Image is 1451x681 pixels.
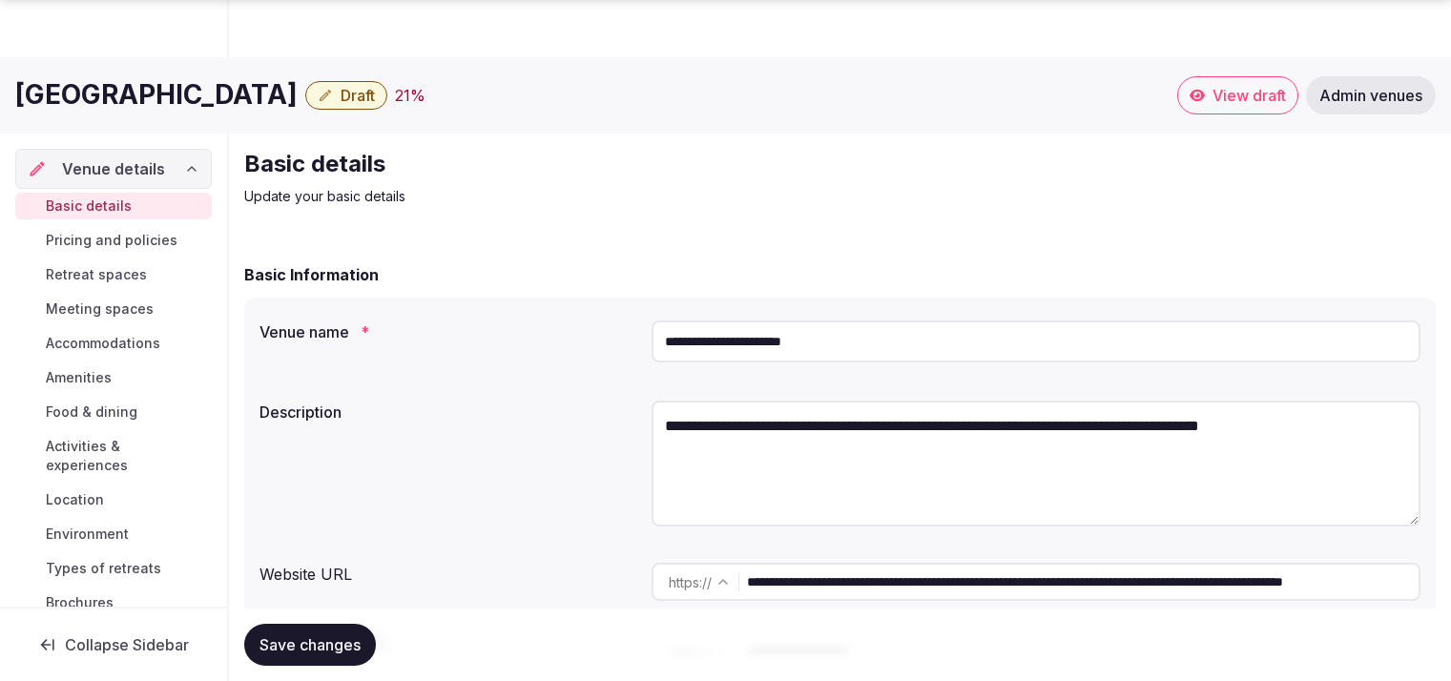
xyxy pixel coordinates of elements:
p: Update your basic details [244,187,885,206]
button: Save changes [244,624,376,666]
span: Admin venues [1319,86,1422,105]
span: Save changes [259,635,361,654]
span: Collapse Sidebar [65,635,189,654]
a: Brochures [15,589,212,616]
a: Accommodations [15,330,212,357]
a: Types of retreats [15,555,212,582]
a: Admin venues [1306,76,1436,114]
span: View draft [1213,86,1286,105]
span: Retreat spaces [46,265,147,284]
label: Description [259,404,636,420]
a: Basic details [15,193,212,219]
a: Activities & experiences [15,433,212,479]
span: Amenities [46,368,112,387]
a: View draft [1177,76,1298,114]
button: 21% [395,84,425,107]
span: Food & dining [46,402,137,422]
button: Collapse Sidebar [15,624,212,666]
span: Brochures [46,593,114,612]
span: Accommodations [46,334,160,353]
span: Pricing and policies [46,231,177,250]
h2: Basic Information [244,263,379,286]
span: Basic details [46,196,132,216]
label: Venue name [259,324,636,340]
span: Environment [46,525,129,544]
a: Location [15,486,212,513]
a: Pricing and policies [15,227,212,254]
span: Draft [341,86,375,105]
div: Website URL [259,555,636,586]
a: Amenities [15,364,212,391]
a: Retreat spaces [15,261,212,288]
h1: [GEOGRAPHIC_DATA] [15,76,298,113]
div: 21 % [395,84,425,107]
span: Location [46,490,104,509]
a: Meeting spaces [15,296,212,322]
a: Food & dining [15,399,212,425]
a: Environment [15,521,212,547]
span: Activities & experiences [46,437,204,475]
span: Meeting spaces [46,299,154,319]
h2: Basic details [244,149,885,179]
button: Draft [305,81,387,110]
span: Venue details [62,157,165,180]
span: Types of retreats [46,559,161,578]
